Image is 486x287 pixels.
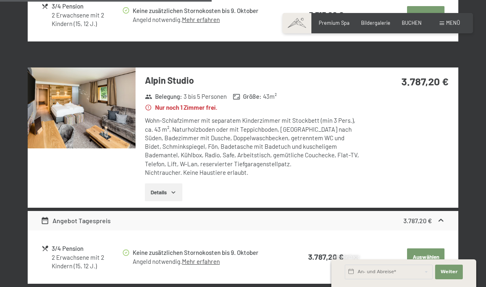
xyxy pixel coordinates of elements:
[52,244,122,253] div: 3/4 Pension
[435,265,463,279] button: Weiter
[402,20,422,26] a: BUCHEN
[145,103,217,112] strong: Nur noch 1 Zimmer frei.
[407,248,444,266] button: Auswählen
[446,20,460,26] span: Menü
[440,269,458,275] span: Weiter
[41,216,111,226] div: Angebot Tagespreis
[52,11,122,28] div: 2 Erwachsene mit 2 Kindern (15, 12 J.)
[263,92,277,101] span: 43 m²
[233,92,261,101] strong: Größe :
[182,258,220,265] a: Mehr erfahren
[319,20,350,26] a: Premium Spa
[309,10,344,19] strong: 3.313,20 €
[28,67,136,148] img: mss_renderimg.php
[52,2,122,11] div: 3/4 Pension
[133,248,282,257] div: Keine zusätzlichen Stornokosten bis 9. Oktober
[361,20,390,26] a: Bildergalerie
[401,75,449,87] strong: 3.787,20 €
[133,15,282,24] div: Angeld notwendig.
[145,74,361,87] h3: Alpin Studio
[28,211,458,230] div: Angebot Tagespreis3.787,20 €
[145,183,182,201] button: Details
[133,257,282,266] div: Angeld notwendig.
[403,217,432,224] strong: 3.787,20 €
[133,6,282,15] div: Keine zusätzlichen Stornokosten bis 9. Oktober
[184,92,227,101] span: 3 bis 5 Personen
[308,252,344,261] strong: 3.787,20 €
[145,116,361,177] div: Wohn-Schlafzimmer mit separatem Kinderzimmer mit Stockbett (min 3 Pers.), ca. 43 m², Naturholzbod...
[145,92,182,101] strong: Belegung :
[52,253,122,271] div: 2 Erwachsene mit 2 Kindern (15, 12 J.)
[331,254,359,259] span: Schnellanfrage
[182,16,220,23] a: Mehr erfahren
[407,6,444,24] button: Auswählen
